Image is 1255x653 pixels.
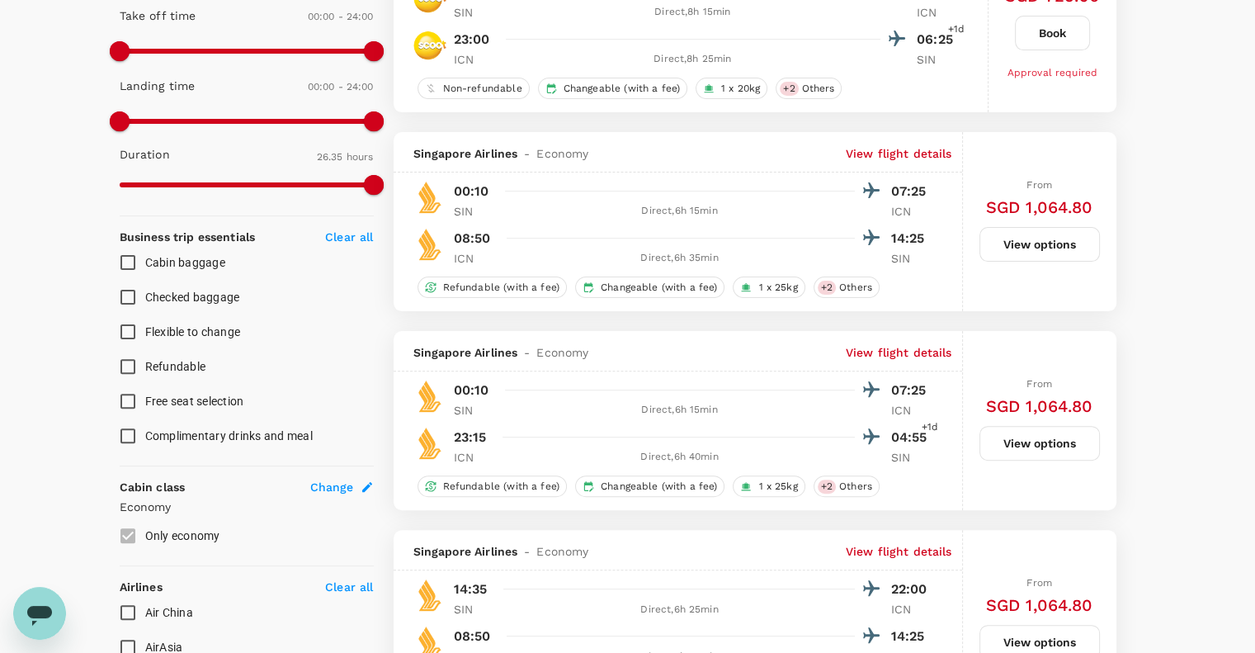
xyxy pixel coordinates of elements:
p: 06:25 [917,30,958,50]
iframe: Button to launch messaging window [13,587,66,640]
h6: SGD 1,064.80 [986,592,1093,618]
div: 1 x 25kg [733,277,804,298]
p: SIN [917,51,958,68]
p: SIN [454,4,495,21]
p: SIN [454,402,495,419]
span: - [517,344,536,361]
p: 04:55 [891,428,932,447]
div: Changeable (with a fee) [575,476,724,497]
p: SIN [454,601,495,618]
p: 08:50 [454,627,491,646]
div: +2Others [814,277,880,298]
span: Economy [536,145,588,162]
p: Economy [120,499,374,515]
h6: SGD 1,064.80 [986,194,1093,220]
span: Change [310,479,354,495]
span: Economy [536,543,588,560]
div: Refundable (with a fee) [418,277,567,298]
button: View options [979,426,1100,461]
span: Cabin baggage [145,256,225,269]
span: Others [833,480,879,494]
div: Non-refundable [418,78,530,99]
button: View options [979,227,1100,262]
span: + 2 [780,82,798,96]
span: Singapore Airlines [413,145,518,162]
span: Changeable (with a fee) [557,82,686,96]
p: ICN [917,4,958,21]
span: Changeable (with a fee) [594,480,724,494]
span: - [517,145,536,162]
span: 26.35 hours [317,151,374,163]
span: Changeable (with a fee) [594,281,724,295]
strong: Business trip essentials [120,230,256,244]
div: Direct , 6h 15min [505,203,855,220]
p: ICN [454,51,495,68]
div: Direct , 8h 15min [505,4,881,21]
div: Direct , 6h 15min [505,402,855,419]
p: Landing time [120,78,196,94]
p: View flight details [846,145,952,162]
span: 00:00 - 24:00 [308,11,374,22]
strong: Cabin class [120,480,186,494]
p: 07:25 [891,381,932,400]
span: +1d [922,419,938,436]
p: ICN [454,250,495,267]
p: 23:00 [454,30,490,50]
div: Direct , 6h 40min [505,449,855,466]
p: ICN [891,601,932,618]
p: View flight details [846,344,952,361]
button: Book [1015,16,1090,50]
span: 1 x 20kg [715,82,767,96]
div: +2Others [814,476,880,497]
span: 1 x 25kg [752,480,804,494]
span: From [1026,179,1052,191]
p: Clear all [325,229,373,245]
span: 1 x 25kg [752,281,804,295]
img: SQ [413,579,446,612]
span: Refundable (with a fee) [436,281,566,295]
p: View flight details [846,543,952,560]
p: Duration [120,146,170,163]
img: TR [413,29,446,62]
p: 14:25 [891,229,932,248]
span: 00:00 - 24:00 [308,81,374,92]
span: Singapore Airlines [413,543,518,560]
span: Checked baggage [145,291,240,304]
p: SIN [891,449,932,466]
div: +2Others [776,78,842,99]
img: SQ [413,380,446,413]
div: 1 x 20kg [696,78,767,99]
span: Refundable [145,360,206,373]
p: ICN [891,203,932,220]
span: Air China [145,606,193,619]
p: Clear all [325,579,373,595]
span: Others [833,281,879,295]
span: Others [795,82,842,96]
span: Free seat selection [145,395,244,408]
span: Singapore Airlines [413,344,518,361]
p: ICN [454,449,495,466]
span: Economy [536,344,588,361]
p: ICN [891,402,932,419]
p: 22:00 [891,580,932,599]
p: 23:15 [454,428,487,447]
span: Flexible to change [145,325,241,338]
div: Direct , 8h 25min [505,51,881,68]
span: - [517,543,536,560]
span: Approval required [1007,67,1097,78]
p: 14:25 [891,627,932,646]
span: From [1026,577,1052,589]
p: 07:25 [891,182,932,201]
div: Changeable (with a fee) [575,277,724,298]
img: SQ [413,228,446,261]
p: 00:10 [454,381,489,400]
p: 00:10 [454,182,489,201]
span: +1d [948,21,965,38]
strong: Airlines [120,580,163,594]
span: + 2 [818,281,836,295]
h6: SGD 1,064.80 [986,393,1093,419]
span: Complimentary drinks and meal [145,429,313,442]
p: 14:35 [454,580,488,599]
span: From [1026,378,1052,390]
div: Direct , 6h 35min [505,250,855,267]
